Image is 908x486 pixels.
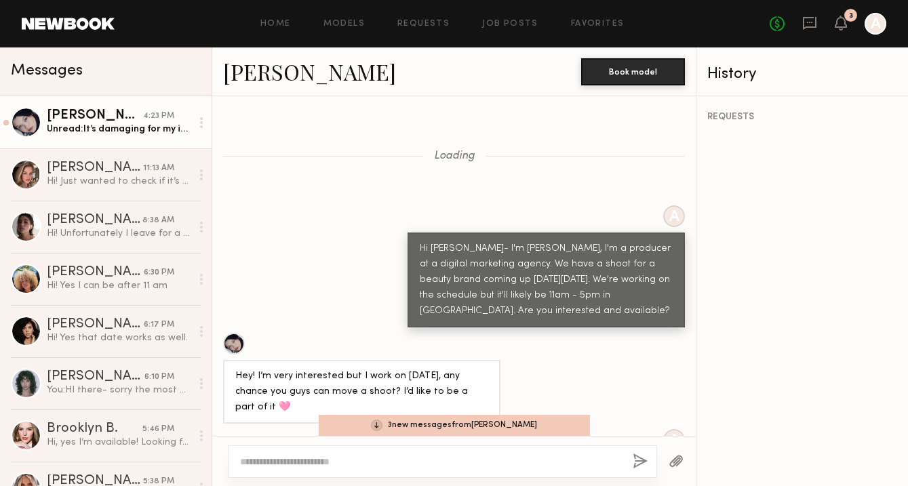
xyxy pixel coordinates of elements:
[235,369,488,416] div: Hey! I’m very interested but I work on [DATE], any chance you guys can move a shoot? I’d like to ...
[47,384,191,397] div: You: HI there- sorry the most we can do is 1k.
[707,66,897,82] div: History
[319,415,590,436] div: 3 new message s from [PERSON_NAME]
[47,214,142,227] div: [PERSON_NAME]
[144,371,174,384] div: 6:10 PM
[260,20,291,28] a: Home
[47,123,191,136] div: Unread: It’s damaging for my image
[865,13,886,35] a: A
[144,266,174,279] div: 6:30 PM
[47,436,191,449] div: Hi, yes I’m available! Looking forward to hearing more details from you :)
[581,58,685,85] button: Book model
[47,370,144,384] div: [PERSON_NAME]
[47,266,144,279] div: [PERSON_NAME]
[143,162,174,175] div: 11:13 AM
[707,113,897,122] div: REQUESTS
[47,331,191,344] div: Hi! Yes that date works as well.
[142,423,174,436] div: 5:46 PM
[571,20,625,28] a: Favorites
[47,422,142,436] div: Brooklyn B.
[144,319,174,331] div: 6:17 PM
[47,227,191,240] div: Hi! Unfortunately I leave for a trip to [GEOGRAPHIC_DATA] that day!
[223,57,396,86] a: [PERSON_NAME]
[47,318,144,331] div: [PERSON_NAME]
[323,20,365,28] a: Models
[47,175,191,188] div: Hi! Just wanted to check if it’s there any update ?
[849,12,853,20] div: 3
[434,150,475,162] span: Loading
[47,279,191,292] div: Hi! Yes I can be after 11 am
[397,20,450,28] a: Requests
[142,214,174,227] div: 8:38 AM
[482,20,538,28] a: Job Posts
[47,161,143,175] div: [PERSON_NAME]
[581,65,685,77] a: Book model
[143,110,174,123] div: 4:23 PM
[11,63,83,79] span: Messages
[420,241,673,319] div: Hi [PERSON_NAME]- I'm [PERSON_NAME], I'm a producer at a digital marketing agency. We have a shoo...
[47,109,143,123] div: [PERSON_NAME]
